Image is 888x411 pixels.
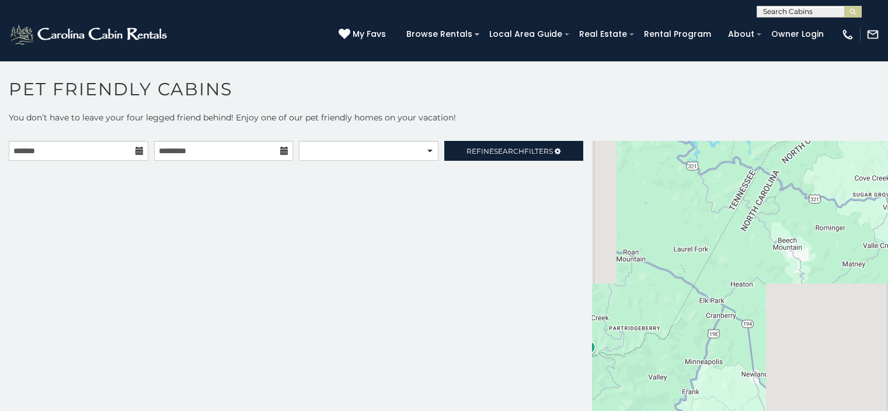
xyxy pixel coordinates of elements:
[466,147,553,156] span: Refine Filters
[866,28,879,41] img: mail-regular-white.png
[494,147,524,156] span: Search
[444,141,584,161] a: RefineSearchFilters
[401,25,478,43] a: Browse Rentals
[765,25,830,43] a: Owner Login
[9,23,170,46] img: White-1-2.png
[638,25,717,43] a: Rental Program
[573,25,633,43] a: Real Estate
[353,28,386,40] span: My Favs
[483,25,568,43] a: Local Area Guide
[339,28,389,41] a: My Favs
[722,25,760,43] a: About
[841,28,854,41] img: phone-regular-white.png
